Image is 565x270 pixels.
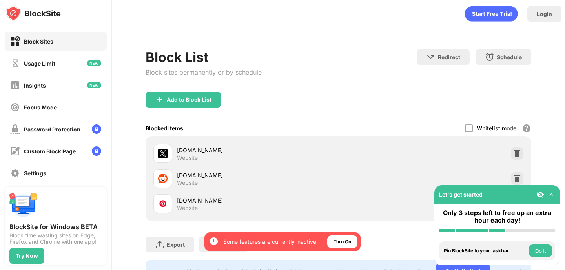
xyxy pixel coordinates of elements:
[177,204,198,212] div: Website
[158,174,168,183] img: favicons
[10,80,20,90] img: insights-off.svg
[177,179,198,186] div: Website
[9,192,38,220] img: push-desktop.svg
[177,154,198,161] div: Website
[177,196,338,204] div: [DOMAIN_NAME]
[444,248,527,254] div: Pin BlockSite to your taskbar
[92,146,101,156] img: lock-menu.svg
[209,237,219,246] img: error-circle-white.svg
[158,149,168,158] img: favicons
[10,36,20,46] img: block-on.svg
[24,82,46,89] div: Insights
[10,102,20,112] img: focus-off.svg
[24,148,76,155] div: Custom Block Page
[439,191,483,198] div: Let's get started
[334,238,351,246] div: Turn On
[536,191,544,199] img: eye-not-visible.svg
[547,191,555,199] img: omni-setup-toggle.svg
[177,171,338,179] div: [DOMAIN_NAME]
[177,146,338,154] div: [DOMAIN_NAME]
[158,199,168,208] img: favicons
[438,54,460,60] div: Redirect
[24,126,80,133] div: Password Protection
[24,60,55,67] div: Usage Limit
[146,49,262,65] div: Block List
[87,82,101,88] img: new-icon.svg
[529,244,552,257] button: Do it
[167,97,211,103] div: Add to Block List
[146,68,262,76] div: Block sites permanently or by schedule
[24,38,53,45] div: Block Sites
[10,58,20,68] img: time-usage-off.svg
[537,11,552,17] div: Login
[146,125,183,131] div: Blocked Items
[10,168,20,178] img: settings-off.svg
[167,241,185,248] div: Export
[16,253,38,259] div: Try Now
[497,54,522,60] div: Schedule
[477,125,516,131] div: Whitelist mode
[9,223,102,231] div: BlockSite for Windows BETA
[10,146,20,156] img: customize-block-page-off.svg
[5,5,61,21] img: logo-blocksite.svg
[24,104,57,111] div: Focus Mode
[439,209,555,224] div: Only 3 steps left to free up an extra hour each day!
[92,124,101,134] img: lock-menu.svg
[465,6,518,22] div: animation
[24,170,46,177] div: Settings
[87,60,101,66] img: new-icon.svg
[9,232,102,245] div: Block time wasting sites on Edge, Firefox and Chrome with one app!
[10,124,20,134] img: password-protection-off.svg
[223,238,318,246] div: Some features are currently inactive.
